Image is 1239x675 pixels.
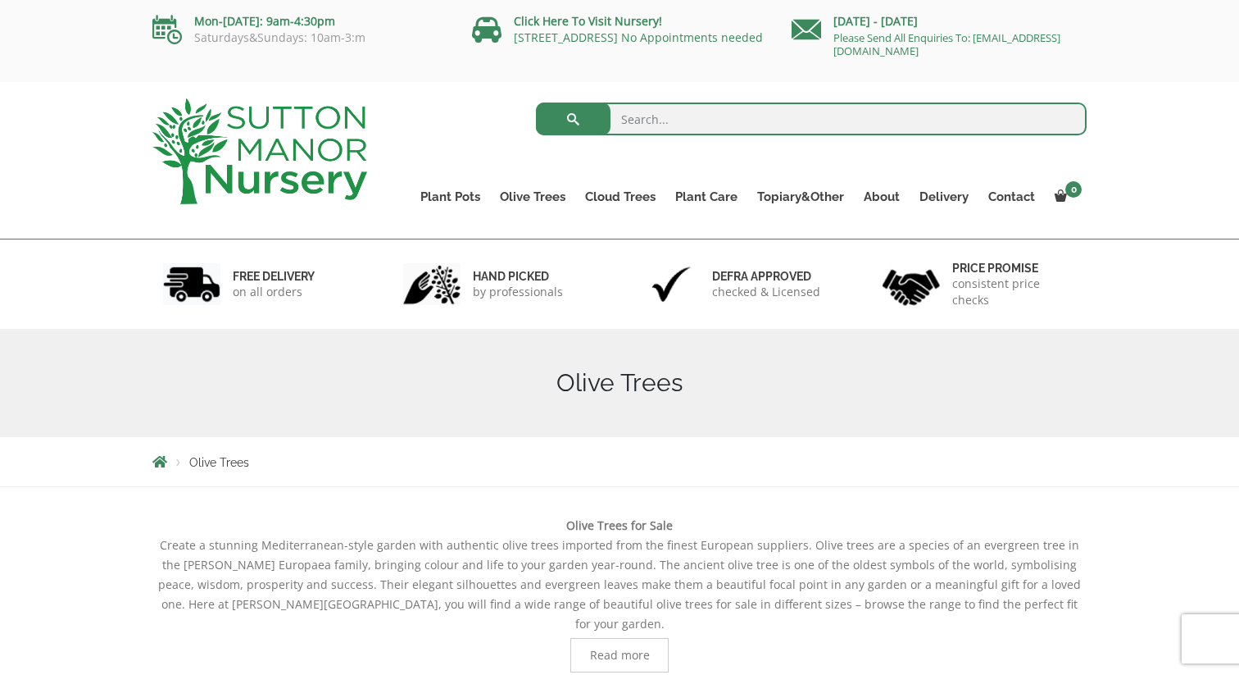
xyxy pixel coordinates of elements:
a: Topiary&Other [747,185,854,208]
b: Olive Trees for Sale [566,518,673,533]
img: 4.jpg [883,259,940,309]
div: Create a stunning Mediterranean-style garden with authentic olive trees imported from the finest ... [152,516,1087,673]
a: 0 [1045,185,1087,208]
a: Delivery [910,185,978,208]
h6: Price promise [952,261,1077,276]
img: 3.jpg [642,263,700,305]
a: Please Send All Enquiries To: [EMAIL_ADDRESS][DOMAIN_NAME] [833,30,1060,58]
h6: hand picked [473,269,563,284]
p: Saturdays&Sundays: 10am-3:m [152,31,447,44]
p: checked & Licensed [712,284,820,300]
span: 0 [1065,181,1082,198]
a: About [854,185,910,208]
a: Cloud Trees [575,185,665,208]
a: Plant Pots [411,185,490,208]
input: Search... [536,103,1087,135]
a: Contact [978,185,1045,208]
span: Olive Trees [189,456,249,469]
span: Read more [590,650,650,661]
p: by professionals [473,284,563,300]
h6: Defra approved [712,269,820,284]
p: [DATE] - [DATE] [792,11,1087,31]
img: 1.jpg [163,263,220,305]
h6: FREE DELIVERY [233,269,315,284]
a: Olive Trees [490,185,575,208]
p: on all orders [233,284,315,300]
p: Mon-[DATE]: 9am-4:30pm [152,11,447,31]
h1: Olive Trees [152,368,1087,398]
img: logo [152,98,367,204]
a: [STREET_ADDRESS] No Appointments needed [514,30,763,45]
p: consistent price checks [952,276,1077,308]
a: Click Here To Visit Nursery! [514,13,662,29]
a: Plant Care [665,185,747,208]
img: 2.jpg [403,263,461,305]
nav: Breadcrumbs [152,455,1087,468]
